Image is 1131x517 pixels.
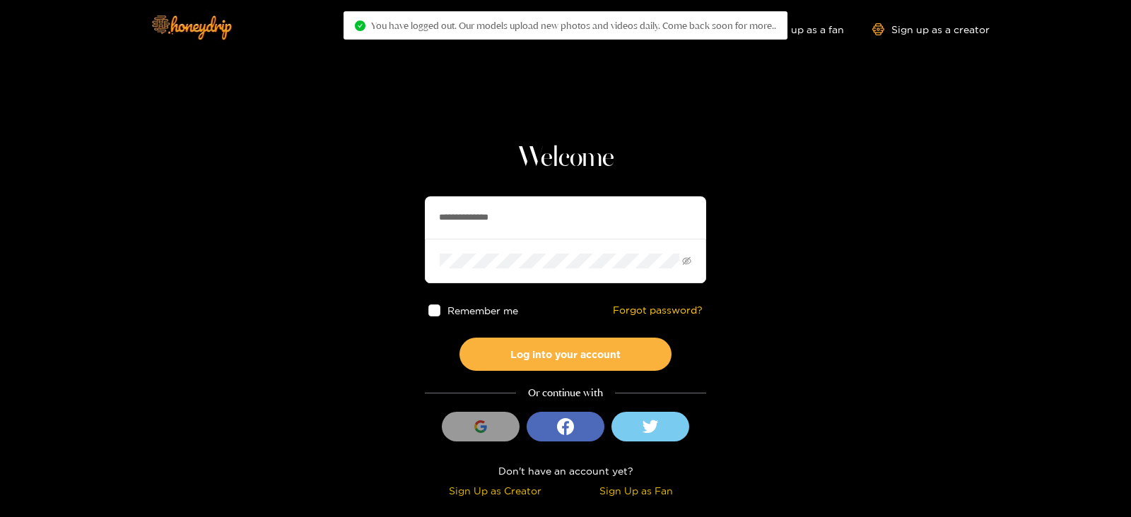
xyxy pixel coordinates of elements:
div: Or continue with [425,385,706,401]
span: You have logged out. Our models upload new photos and videos daily. Come back soon for more.. [371,20,776,31]
div: Sign Up as Creator [428,482,562,499]
span: eye-invisible [682,256,691,266]
button: Log into your account [459,338,672,371]
h1: Welcome [425,141,706,175]
span: Remember me [447,305,518,316]
div: Don't have an account yet? [425,463,706,479]
a: Sign up as a creator [872,23,990,35]
a: Sign up as a fan [747,23,844,35]
div: Sign Up as Fan [569,482,703,499]
span: check-circle [355,20,365,31]
a: Forgot password? [613,304,703,316]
